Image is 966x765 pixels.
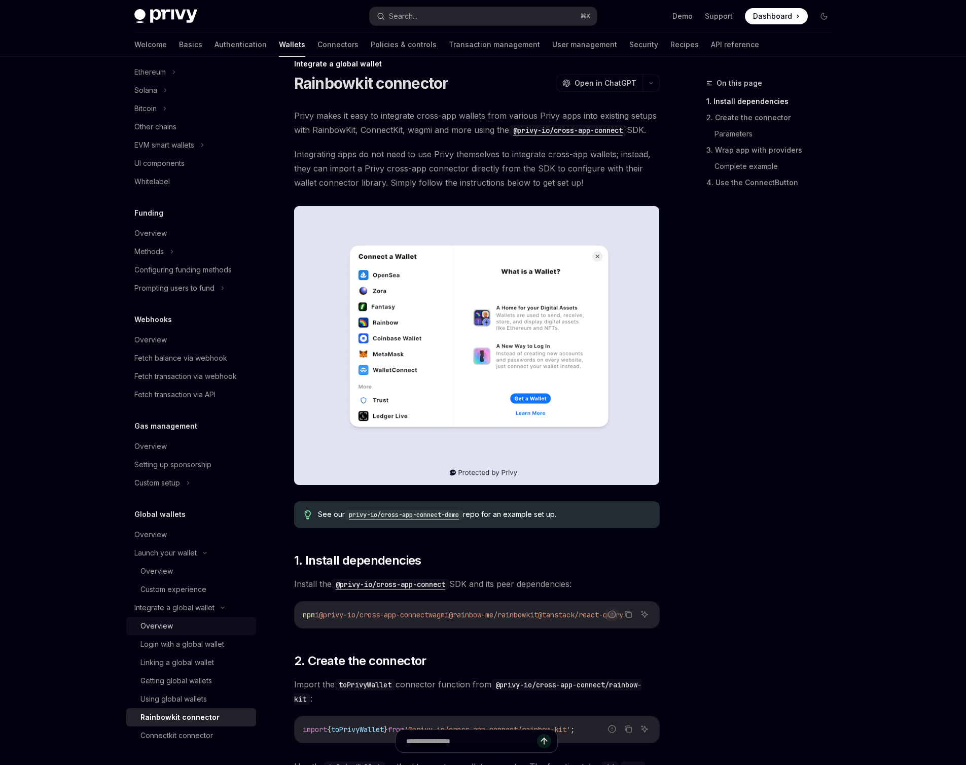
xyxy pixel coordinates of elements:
[134,370,237,382] div: Fetch transaction via webhook
[140,583,206,596] div: Custom experience
[706,93,840,110] a: 1. Install dependencies
[126,437,256,456] a: Overview
[294,109,660,137] span: Privy makes it easy to integrate cross-app wallets from various Privy apps into existing setups w...
[711,32,759,57] a: API reference
[140,711,220,723] div: Rainbowkit connector
[214,32,267,57] a: Authentication
[294,653,426,669] span: 2. Create the connector
[317,32,359,57] a: Connectors
[556,75,642,92] button: Open in ChatGPT
[134,102,157,115] div: Bitcoin
[294,677,660,706] span: Import the connector function from :
[134,352,227,364] div: Fetch balance via webhook
[126,708,256,726] a: Rainbowkit connector
[134,207,163,219] h5: Funding
[126,562,256,580] a: Overview
[428,610,449,619] span: wagmi
[319,610,428,619] span: @privy-io/cross-app-connect
[714,158,840,175] a: Complete example
[315,610,319,619] span: i
[622,608,635,621] button: Copy the contents from the code block
[126,154,256,172] a: UI components
[126,172,256,191] a: Whitelabel
[126,118,256,136] a: Other chains
[705,11,733,21] a: Support
[126,456,256,474] a: Setting up sponsorship
[126,726,256,745] a: Connectkit connector
[134,547,197,559] div: Launch your wallet
[318,509,649,520] span: See our repo for an example set up.
[706,175,840,191] a: 4. Use the ConnectButton
[294,74,449,92] h1: Rainbowkit connector
[717,77,762,89] span: On this page
[134,459,211,471] div: Setting up sponsorship
[126,367,256,386] a: Fetch transaction via webhook
[638,722,651,736] button: Ask AI
[126,224,256,242] a: Overview
[140,729,213,742] div: Connectkit connector
[672,11,693,21] a: Demo
[629,32,658,57] a: Security
[140,565,173,577] div: Overview
[134,389,216,401] div: Fetch transaction via API
[345,510,463,518] a: privy-io/cross-app-connect-demo
[134,508,186,520] h5: Global wallets
[126,690,256,708] a: Using global wallets
[706,142,840,158] a: 3. Wrap app with providers
[179,32,202,57] a: Basics
[134,440,167,453] div: Overview
[294,206,660,485] img: The Rainbowkit connector
[389,10,417,22] div: Search...
[449,32,540,57] a: Transaction management
[140,675,212,687] div: Getting global wallets
[404,725,570,734] span: '@privy-io/cross-app-connect/rainbow-kit'
[537,734,551,748] button: Send message
[126,526,256,544] a: Overview
[605,608,619,621] button: Report incorrect code
[279,32,305,57] a: Wallets
[140,620,173,632] div: Overview
[134,176,170,188] div: Whitelabel
[304,510,311,519] svg: Tip
[370,7,597,25] button: Search...⌘K
[294,577,660,591] span: Install the SDK and its peer dependencies:
[134,477,180,489] div: Custom setup
[303,610,315,619] span: npm
[134,157,185,169] div: UI components
[538,610,623,619] span: @tanstack/react-query
[294,679,641,705] code: @privy-io/cross-app-connect/rainbow-kit
[638,608,651,621] button: Ask AI
[126,617,256,635] a: Overview
[134,529,167,541] div: Overview
[134,227,167,239] div: Overview
[388,725,404,734] span: from
[509,125,627,135] a: @privy-io/cross-app-connect
[134,334,167,346] div: Overview
[303,725,327,734] span: import
[126,672,256,690] a: Getting global wallets
[449,610,538,619] span: @rainbow-me/rainbowkit
[580,12,591,20] span: ⌘ K
[294,552,421,569] span: 1. Install dependencies
[605,722,619,736] button: Report incorrect code
[134,84,157,96] div: Solana
[384,725,388,734] span: }
[126,635,256,653] a: Login with a global wallet
[134,121,176,133] div: Other chains
[134,139,194,151] div: EVM smart wallets
[140,693,207,705] div: Using global wallets
[126,331,256,349] a: Overview
[134,264,232,276] div: Configuring funding methods
[134,314,172,326] h5: Webhooks
[575,78,636,88] span: Open in ChatGPT
[134,32,167,57] a: Welcome
[126,653,256,672] a: Linking a global wallet
[294,59,660,69] div: Integrate a global wallet
[134,602,214,614] div: Integrate a global wallet
[670,32,699,57] a: Recipes
[371,32,437,57] a: Policies & controls
[140,656,214,669] div: Linking a global wallet
[134,282,214,294] div: Prompting users to fund
[714,126,840,142] a: Parameters
[570,725,575,734] span: ;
